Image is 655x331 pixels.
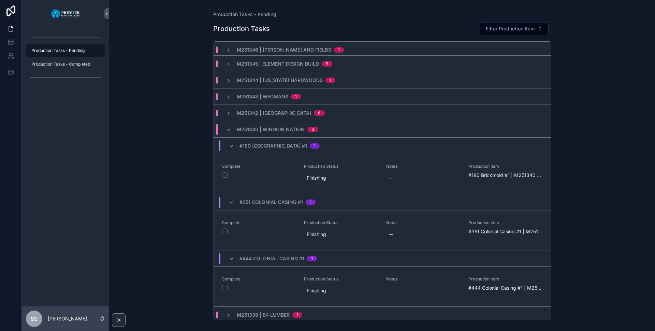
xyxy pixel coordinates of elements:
span: Production Item [468,220,542,225]
div: 3 [311,127,314,132]
h1: Production Tasks [213,24,270,33]
span: Production Status [304,276,378,282]
div: 1 [330,78,331,83]
div: -- [389,175,393,181]
span: Production Status [304,164,378,169]
span: SS [31,315,38,323]
div: -- [389,287,393,294]
div: 1 [311,256,313,261]
span: Production Item [468,164,542,169]
span: M251346 | [PERSON_NAME] and Fields [237,46,331,53]
span: M251345 | Element Design Build [237,60,319,67]
span: M251343 | Wegmans [237,93,288,100]
img: App logo [51,8,81,19]
span: Finishing [307,287,375,294]
span: #444 Colonial Casing #1 [239,255,304,262]
span: Production Status [304,220,378,225]
a: CompleteProduction StatusFinishingNotes--Production Item#180 Brickmold #1 | M251340 | Window Nation [214,154,551,194]
div: scrollable content [22,27,109,92]
a: Production Tasks - Completed [26,58,105,70]
div: 5 [326,61,328,67]
div: 1 [310,199,311,205]
span: #180 Brickmold #1 | M251340 | Window Nation [468,172,542,179]
span: Notes [386,220,460,225]
div: -- [389,231,393,238]
button: Select Button [480,22,549,35]
span: Complete [222,220,296,225]
span: M251340 | Window Nation [237,126,305,133]
span: #351 Colonial Casing #1 | M251340 | Window Nation [468,228,542,235]
span: M251339 | 84 Lumber [237,312,290,318]
span: Finishing [307,231,375,238]
p: [PERSON_NAME] [48,315,87,322]
span: Complete [222,164,296,169]
span: Production Tasks - Completed [31,61,90,67]
a: CompleteProduction StatusFinishingNotes--Production Item#444 Colonial Casing #1 | M251340 | Windo... [214,266,551,306]
div: 1 [295,94,297,99]
span: Filter Production Item [486,25,535,32]
span: #351 Colonial Casing #1 [239,199,303,206]
span: Production Item [468,276,542,282]
span: Finishing [307,175,375,181]
span: M251344 | [US_STATE] Hardwoods [237,77,323,84]
span: #444 Colonial Casing #1 | M251340 | Window Nation [468,285,542,291]
span: M251342 | [GEOGRAPHIC_DATA] [237,110,311,116]
span: #180 [GEOGRAPHIC_DATA] #1 [239,142,307,149]
a: CompleteProduction StatusFinishingNotes--Production Item#351 Colonial Casing #1 | M251340 | Windo... [214,210,551,250]
div: 1 [338,47,340,53]
div: 6 [318,110,321,116]
span: Notes [386,276,460,282]
a: Production Tasks - Pending [213,11,276,18]
span: Notes [386,164,460,169]
div: 1 [314,143,316,149]
span: Complete [222,276,296,282]
span: Production Tasks - Pending [31,48,85,53]
a: Production Tasks - Pending [26,44,105,57]
div: 1 [296,312,298,318]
